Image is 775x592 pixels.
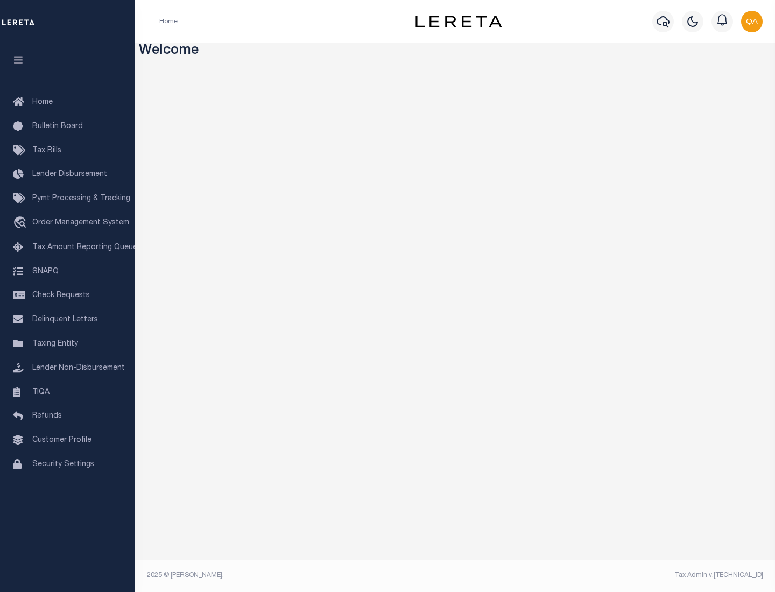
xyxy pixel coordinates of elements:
img: svg+xml;base64,PHN2ZyB4bWxucz0iaHR0cDovL3d3dy53My5vcmcvMjAwMC9zdmciIHBvaW50ZXItZXZlbnRzPSJub25lIi... [741,11,763,32]
h3: Welcome [139,43,771,60]
span: SNAPQ [32,267,59,275]
span: Customer Profile [32,436,91,444]
span: Delinquent Letters [32,316,98,323]
span: Bulletin Board [32,123,83,130]
span: Security Settings [32,461,94,468]
span: Taxing Entity [32,340,78,348]
div: 2025 © [PERSON_NAME]. [139,570,455,580]
span: Tax Amount Reporting Queue [32,244,137,251]
span: Refunds [32,412,62,420]
span: Order Management System [32,219,129,227]
span: Pymt Processing & Tracking [32,195,130,202]
div: Tax Admin v.[TECHNICAL_ID] [463,570,763,580]
span: Home [32,98,53,106]
span: Lender Non-Disbursement [32,364,125,372]
img: logo-dark.svg [415,16,502,27]
i: travel_explore [13,216,30,230]
span: Tax Bills [32,147,61,154]
span: Check Requests [32,292,90,299]
span: TIQA [32,388,50,396]
span: Lender Disbursement [32,171,107,178]
li: Home [159,17,178,26]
